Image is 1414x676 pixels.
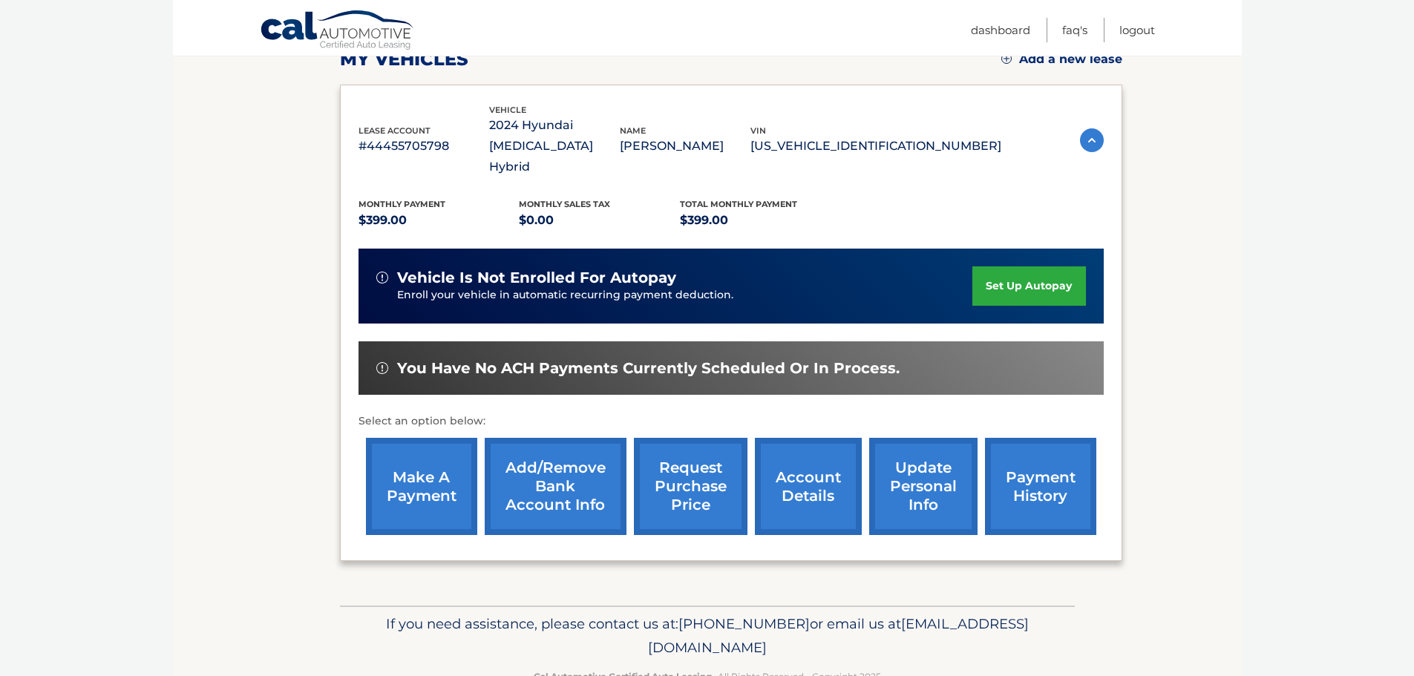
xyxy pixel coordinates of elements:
a: account details [755,438,862,535]
h2: my vehicles [340,48,468,70]
span: lease account [359,125,431,136]
span: vehicle is not enrolled for autopay [397,269,676,287]
span: vehicle [489,105,526,115]
a: update personal info [869,438,978,535]
p: $0.00 [519,210,680,231]
a: Add a new lease [1001,52,1122,67]
p: [US_VEHICLE_IDENTIFICATION_NUMBER] [750,136,1001,157]
img: add.svg [1001,53,1012,64]
span: [EMAIL_ADDRESS][DOMAIN_NAME] [648,615,1029,656]
p: $399.00 [680,210,841,231]
a: set up autopay [972,266,1085,306]
p: [PERSON_NAME] [620,136,750,157]
a: Add/Remove bank account info [485,438,626,535]
span: vin [750,125,766,136]
span: Monthly Payment [359,199,445,209]
a: FAQ's [1062,18,1087,42]
span: You have no ACH payments currently scheduled or in process. [397,359,900,378]
p: #44455705798 [359,136,489,157]
p: Enroll your vehicle in automatic recurring payment deduction. [397,287,973,303]
span: Monthly sales Tax [519,199,610,209]
span: name [620,125,646,136]
span: [PHONE_NUMBER] [678,615,810,632]
a: payment history [985,438,1096,535]
p: If you need assistance, please contact us at: or email us at [350,612,1065,660]
a: Cal Automotive [260,10,416,53]
p: Select an option below: [359,413,1104,430]
a: make a payment [366,438,477,535]
img: accordion-active.svg [1080,128,1104,152]
span: Total Monthly Payment [680,199,797,209]
p: 2024 Hyundai [MEDICAL_DATA] Hybrid [489,115,620,177]
a: Logout [1119,18,1155,42]
p: $399.00 [359,210,520,231]
a: Dashboard [971,18,1030,42]
a: request purchase price [634,438,747,535]
img: alert-white.svg [376,272,388,283]
img: alert-white.svg [376,362,388,374]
